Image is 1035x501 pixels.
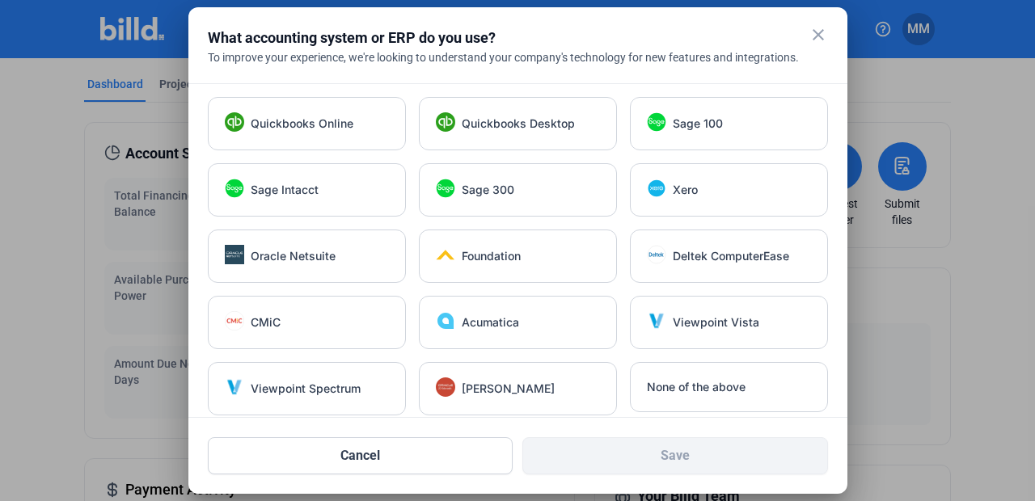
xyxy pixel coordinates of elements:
span: Sage 300 [462,182,514,198]
span: [PERSON_NAME] [462,381,555,397]
div: What accounting system or ERP do you use? [208,27,788,49]
button: Cancel [208,437,513,474]
span: Deltek ComputerEase [673,248,789,264]
span: Foundation [462,248,521,264]
span: Quickbooks Online [251,116,353,132]
span: Quickbooks Desktop [462,116,575,132]
mat-icon: close [809,25,828,44]
span: Sage Intacct [251,182,319,198]
button: Save [522,437,828,474]
span: Viewpoint Vista [673,314,759,330]
span: Xero [673,182,698,198]
span: None of the above [647,379,746,395]
span: Viewpoint Spectrum [251,381,361,397]
div: To improve your experience, we're looking to understand your company's technology for new feature... [208,49,828,65]
span: CMiC [251,314,281,330]
span: Oracle Netsuite [251,248,336,264]
span: Acumatica [462,314,519,330]
span: Sage 100 [673,116,723,132]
